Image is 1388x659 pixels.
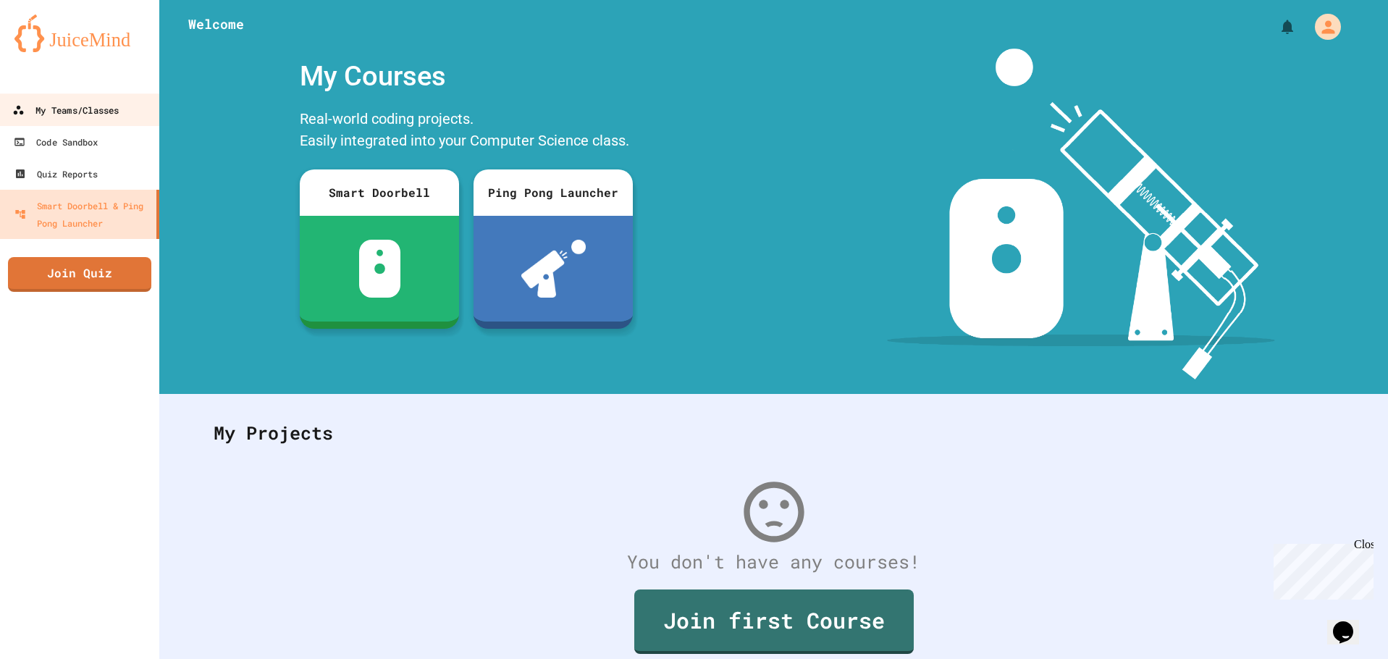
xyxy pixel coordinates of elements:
[6,6,100,92] div: Chat with us now!Close
[14,133,98,151] div: Code Sandbox
[293,49,640,104] div: My Courses
[14,165,98,182] div: Quiz Reports
[887,49,1275,379] img: banner-image-my-projects.png
[1268,538,1374,600] iframe: chat widget
[14,197,151,232] div: Smart Doorbell & Ping Pong Launcher
[293,104,640,159] div: Real-world coding projects. Easily integrated into your Computer Science class.
[1252,14,1300,39] div: My Notifications
[1327,601,1374,645] iframe: chat widget
[634,589,914,654] a: Join first Course
[1300,10,1345,43] div: My Account
[199,405,1348,461] div: My Projects
[300,169,459,216] div: Smart Doorbell
[8,257,151,292] a: Join Quiz
[474,169,633,216] div: Ping Pong Launcher
[199,548,1348,576] div: You don't have any courses!
[359,240,400,298] img: sdb-white.svg
[521,240,586,298] img: ppl-with-ball.png
[12,101,119,119] div: My Teams/Classes
[14,14,145,52] img: logo-orange.svg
